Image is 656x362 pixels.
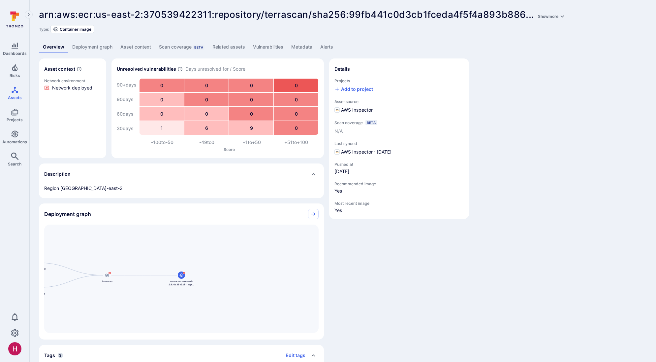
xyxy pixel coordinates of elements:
[334,120,363,125] span: Scan coverage
[10,73,20,78] span: Risks
[185,139,230,146] div: -49 to 0
[287,41,316,53] a: Metadata
[334,162,387,167] span: Pushed at
[39,41,647,53] div: Asset tabs
[3,51,27,56] span: Dashboards
[39,27,49,32] span: Type:
[274,121,318,135] div: 0
[25,11,33,18] button: Expand navigation menu
[44,66,75,72] h2: Asset context
[526,9,566,20] span: ...
[334,66,350,72] h2: Details
[334,201,464,206] span: Most recent image
[159,44,204,50] div: Scan coverage
[117,122,137,135] div: 30 days
[58,353,63,358] span: 3
[117,107,137,121] div: 60 days
[68,41,116,53] a: Deployment graph
[184,93,229,106] div: 0
[102,279,112,283] span: terrascan
[184,121,229,135] div: 6
[537,9,566,20] a: Showmore
[26,12,31,18] i: Expand navigation menu
[334,78,464,83] span: Projects
[316,41,337,53] a: Alerts
[44,85,101,91] li: Network deployed
[537,14,566,19] button: Showmore
[334,181,464,186] span: Recommended image
[374,149,375,155] p: ·
[185,66,245,73] span: Days unresolved for / Score
[117,78,137,91] div: 90+ days
[229,107,273,121] div: 0
[365,120,377,125] div: Beta
[39,41,68,53] a: Overview
[60,27,91,32] span: Container image
[8,342,21,355] img: ACg8ocKzQzwPSwOZT_k9C736TfcBpCStqIZdMR9gXOhJgTaH9y_tsw=s96-c
[140,147,319,152] p: Score
[39,203,324,225] div: Collapse
[44,171,71,177] h2: Description
[44,352,55,359] h2: Tags
[168,279,195,286] span: arn:aws:ecr:us-east-2:370539422311:repository/terrascan/sha256:99fb441c0d3cb1fceda4f5f4a893b88694...
[334,141,464,146] span: Last synced
[44,185,319,192] div: Region [GEOGRAPHIC_DATA]-east-2
[377,149,391,155] span: [DATE]
[193,45,204,50] div: Beta
[274,79,318,92] div: 0
[39,163,324,185] div: Collapse description
[184,79,229,92] div: 0
[8,342,21,355] div: Harshil Parikh
[44,211,91,217] h2: Deployment graph
[8,95,22,100] span: Assets
[341,149,373,155] span: AWS Inspector
[274,139,319,146] div: +51 to +100
[44,78,101,83] p: Network environment
[334,207,464,214] span: most-recent-image
[117,66,176,72] h2: Unresolved vulnerabilities
[140,79,184,92] div: 0
[334,128,343,134] span: N/A
[7,117,23,122] span: Projects
[2,139,27,144] span: Automations
[43,77,102,92] a: Click to view evidence
[140,107,184,121] div: 0
[274,107,318,121] div: 0
[229,93,273,106] div: 0
[184,107,229,121] div: 0
[334,168,387,175] span: pushed-at
[334,86,373,92] button: Add to project
[117,93,137,106] div: 90 days
[116,41,155,53] a: Asset context
[274,93,318,106] div: 0
[334,107,373,113] div: AWS Inspector
[280,350,305,361] button: Edit tags
[249,41,287,53] a: Vulnerabilities
[140,121,184,135] div: 1
[229,139,274,146] div: +1 to +50
[334,99,464,104] span: Asset source
[334,188,464,194] span: recommended-image
[208,41,249,53] a: Related assets
[8,162,21,166] span: Search
[177,66,183,73] span: Number of vulnerabilities in status ‘Open’ ‘Triaged’ and ‘In process’ divided by score and scanne...
[39,9,526,20] span: arn:aws:ecr:us-east-2:370539422311:repository/terrascan/sha256:99fb441c0d3cb1fceda4f5f4a893b886
[77,66,82,72] svg: Automatically discovered context associated with the asset
[140,139,185,146] div: -100 to -50
[140,93,184,106] div: 0
[229,79,273,92] div: 0
[229,121,273,135] div: 9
